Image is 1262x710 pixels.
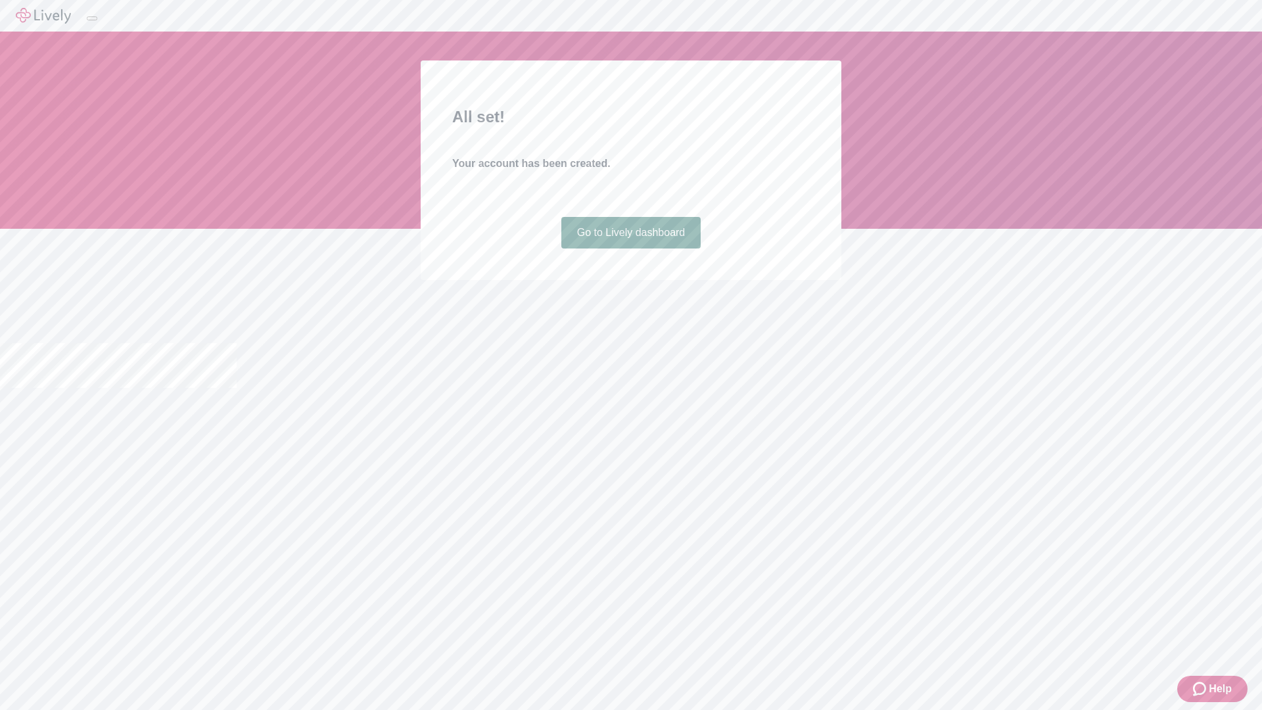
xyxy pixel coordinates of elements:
[452,156,810,172] h4: Your account has been created.
[1193,681,1209,697] svg: Zendesk support icon
[561,217,701,248] a: Go to Lively dashboard
[87,16,97,20] button: Log out
[452,105,810,129] h2: All set!
[16,8,71,24] img: Lively
[1209,681,1232,697] span: Help
[1177,676,1248,702] button: Zendesk support iconHelp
